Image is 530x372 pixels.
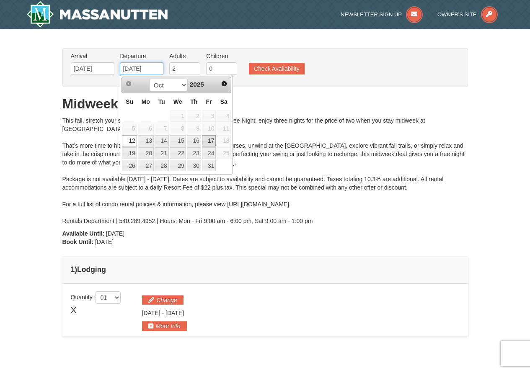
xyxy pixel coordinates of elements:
[138,135,154,147] a: 13
[170,160,186,172] a: 29
[206,52,237,60] label: Children
[71,304,77,316] span: X
[158,98,165,105] span: Tuesday
[202,135,216,147] a: 17
[202,147,217,159] td: available
[122,159,137,172] td: available
[217,147,231,159] span: 25
[186,135,202,147] td: available
[122,135,137,147] td: available
[75,265,77,274] span: )
[26,1,168,28] img: Massanutten Resort Logo
[187,135,201,147] a: 16
[341,11,423,18] a: Newsletter Sign Up
[169,135,186,147] td: available
[187,110,201,122] span: 2
[341,11,402,18] span: Newsletter Sign Up
[169,159,186,172] td: available
[95,239,114,245] span: [DATE]
[154,135,169,147] td: available
[142,295,184,305] button: Change
[122,147,137,159] td: available
[206,98,212,105] span: Friday
[62,230,105,237] strong: Available Until:
[187,123,201,134] span: 9
[125,80,132,87] span: Prev
[120,52,163,60] label: Departure
[249,63,305,74] button: Check Availability
[216,110,231,123] td: unAvailable
[155,123,169,134] span: 7
[138,160,154,172] a: 27
[217,110,231,122] span: 4
[165,310,184,316] span: [DATE]
[142,310,160,316] span: [DATE]
[186,159,202,172] td: available
[122,135,137,147] a: 12
[186,122,202,135] td: available
[220,98,228,105] span: Saturday
[106,230,124,237] span: [DATE]
[170,147,186,159] a: 22
[190,98,197,105] span: Thursday
[202,160,216,172] a: 31
[169,122,186,135] td: available
[216,135,231,147] td: unAvailable
[137,135,154,147] td: available
[138,123,154,134] span: 6
[162,310,164,316] span: -
[202,159,217,172] td: available
[190,81,204,88] span: 2025
[155,135,169,147] a: 14
[170,110,186,122] span: 1
[437,11,477,18] span: Owner's Site
[62,95,468,112] h1: Midweek Fall Free Night
[202,123,216,134] span: 10
[122,122,137,135] td: available
[187,147,201,159] a: 23
[122,160,137,172] a: 26
[154,147,169,159] td: available
[186,147,202,159] td: available
[202,122,217,135] td: available
[169,52,200,60] label: Adults
[71,294,121,300] span: Quantity :
[202,110,217,123] td: available
[219,78,230,90] a: Next
[142,98,150,105] span: Monday
[123,78,134,90] a: Prev
[170,123,186,134] span: 8
[71,52,114,60] label: Arrival
[169,110,186,123] td: unAvailable
[216,122,231,135] td: unAvailable
[142,321,187,331] button: More Info
[154,122,169,135] td: available
[122,123,137,134] span: 5
[26,1,168,28] a: Massanutten Resort
[437,11,498,18] a: Owner's Site
[137,147,154,159] td: available
[169,147,186,159] td: available
[122,147,137,159] a: 19
[186,110,202,123] td: unAvailable
[202,147,216,159] a: 24
[221,80,228,87] span: Next
[154,159,169,172] td: available
[217,123,231,134] span: 11
[138,147,154,159] a: 20
[62,116,468,225] div: This fall, stretch your stay—not your budget! With Midweek Fall Free Night, enjoy three nights fo...
[62,239,94,245] strong: Book Until:
[126,98,133,105] span: Sunday
[173,98,182,105] span: Wednesday
[137,159,154,172] td: available
[71,265,460,274] h4: 1 Lodging
[170,135,186,147] a: 15
[155,160,169,172] a: 28
[202,135,217,147] td: available
[202,110,216,122] span: 3
[137,122,154,135] td: available
[187,160,201,172] a: 30
[216,147,231,159] td: unAvailable
[217,135,231,147] span: 18
[155,147,169,159] a: 21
